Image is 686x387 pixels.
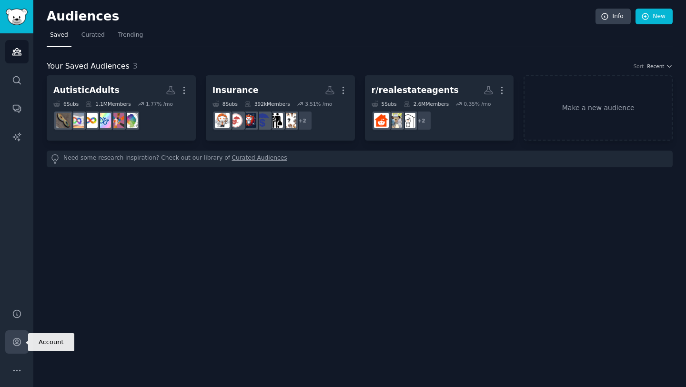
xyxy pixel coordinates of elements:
[110,113,124,128] img: AutismInWomen
[83,113,98,128] img: autism
[118,31,143,40] span: Trending
[242,113,256,128] img: Insurance_Companies
[372,84,459,96] div: r/realestateagents
[47,151,673,167] div: Need some research inspiration? Check out our library of
[96,113,111,128] img: AutisticWithADHD
[47,75,196,141] a: AutisticAdults6Subs1.1MMembers1.77% /moAuDHDWomenAutismInWomenAutisticWithADHDautismneurodiversit...
[255,113,270,128] img: InsuranceProfessional
[115,28,146,47] a: Trending
[212,101,238,107] div: 8 Sub s
[78,28,108,47] a: Curated
[81,31,105,40] span: Curated
[47,9,595,24] h2: Audiences
[305,101,332,107] div: 3.51 % /mo
[50,31,68,40] span: Saved
[123,113,138,128] img: AuDHDWomen
[595,9,631,25] a: Info
[293,111,313,131] div: + 2
[634,63,644,70] div: Sort
[244,101,290,107] div: 392k Members
[464,101,491,107] div: 0.35 % /mo
[53,84,120,96] div: AutisticAdults
[206,75,355,141] a: Insurance8Subs392kMembers3.51% /mo+2petinsurancereviewsInsuranceAgentInsuranceProfessionalInsuran...
[374,113,389,128] img: realestateagents
[212,84,259,96] div: Insurance
[372,101,397,107] div: 5 Sub s
[647,63,673,70] button: Recent
[47,28,71,47] a: Saved
[524,75,673,141] a: Make a new audience
[268,113,283,128] img: InsuranceAgent
[636,9,673,25] a: New
[56,113,71,128] img: AutisticAdults
[412,111,432,131] div: + 2
[387,113,402,128] img: realtors
[282,113,296,128] img: petinsurancereviews
[404,101,449,107] div: 2.6M Members
[228,113,243,128] img: HealthInsurance
[85,101,131,107] div: 1.1M Members
[47,61,130,72] span: Your Saved Audiences
[647,63,664,70] span: Recent
[401,113,415,128] img: RealEstate
[232,154,287,164] a: Curated Audiences
[6,9,28,25] img: GummySearch logo
[53,101,79,107] div: 6 Sub s
[215,113,230,128] img: Insurance
[146,101,173,107] div: 1.77 % /mo
[133,61,138,71] span: 3
[70,113,84,128] img: neurodiversity
[365,75,514,141] a: r/realestateagents5Subs2.6MMembers0.35% /mo+2RealEstaterealtorsrealestateagents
